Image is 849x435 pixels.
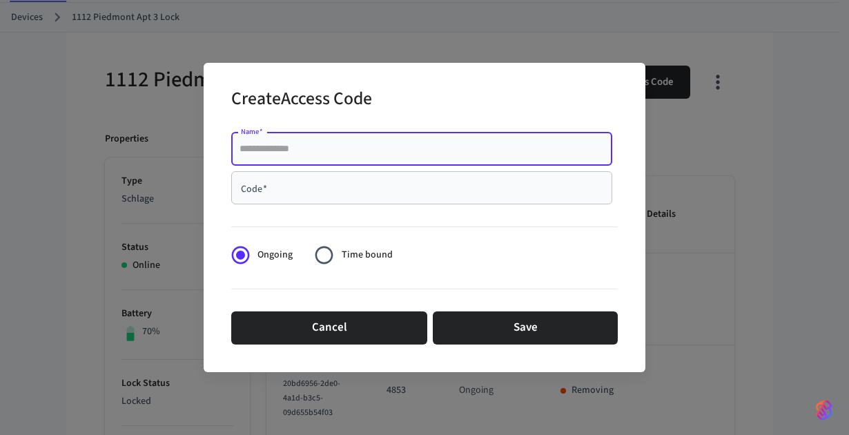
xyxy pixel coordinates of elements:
[342,248,393,262] span: Time bound
[231,79,372,122] h2: Create Access Code
[257,248,293,262] span: Ongoing
[433,311,618,345] button: Save
[816,399,832,421] img: SeamLogoGradient.69752ec5.svg
[241,126,263,137] label: Name
[231,311,427,345] button: Cancel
